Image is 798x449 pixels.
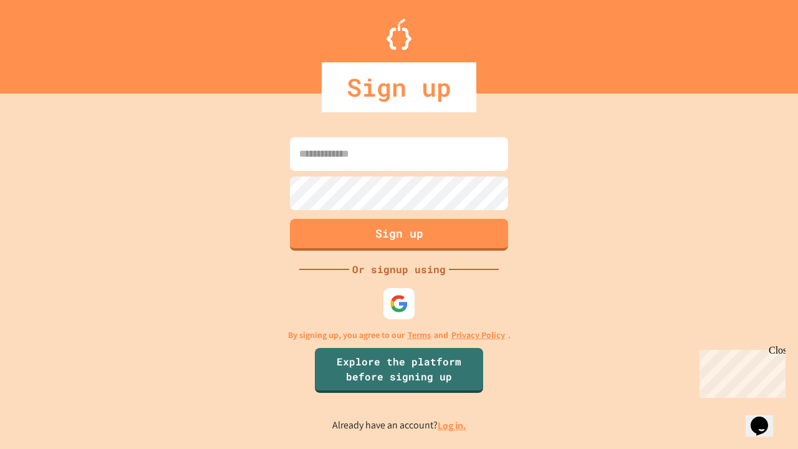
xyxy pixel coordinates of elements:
[408,329,431,342] a: Terms
[315,348,483,393] a: Explore the platform before signing up
[451,329,505,342] a: Privacy Policy
[438,419,466,432] a: Log in.
[387,19,411,50] img: Logo.svg
[390,294,408,313] img: google-icon.svg
[695,345,786,398] iframe: chat widget
[332,418,466,433] p: Already have an account?
[290,219,508,251] button: Sign up
[5,5,86,79] div: Chat with us now!Close
[349,262,449,277] div: Or signup using
[746,399,786,437] iframe: chat widget
[322,62,476,112] div: Sign up
[288,329,511,342] p: By signing up, you agree to our and .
